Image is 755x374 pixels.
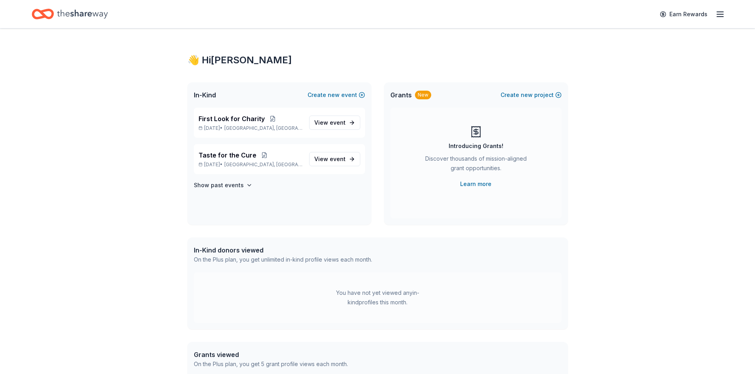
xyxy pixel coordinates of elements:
[199,150,256,160] span: Taste for the Cure
[314,118,346,127] span: View
[309,152,360,166] a: View event
[415,91,431,99] div: New
[194,180,244,190] h4: Show past events
[308,90,365,100] button: Createnewevent
[194,180,252,190] button: Show past events
[501,90,562,100] button: Createnewproject
[314,154,346,164] span: View
[194,359,348,369] div: On the Plus plan, you get 5 grant profile views each month.
[521,90,533,100] span: new
[199,114,265,123] span: First Look for Charity
[422,154,530,176] div: Discover thousands of mission-aligned grant opportunities.
[194,350,348,359] div: Grants viewed
[224,125,302,131] span: [GEOGRAPHIC_DATA], [GEOGRAPHIC_DATA]
[655,7,712,21] a: Earn Rewards
[32,5,108,23] a: Home
[194,245,372,255] div: In-Kind donors viewed
[390,90,412,100] span: Grants
[330,119,346,126] span: event
[194,90,216,100] span: In-Kind
[449,141,503,151] div: Introducing Grants!
[224,161,302,168] span: [GEOGRAPHIC_DATA], [GEOGRAPHIC_DATA]
[328,288,427,307] div: You have not yet viewed any in-kind profiles this month.
[194,255,372,264] div: On the Plus plan, you get unlimited in-kind profile views each month.
[199,161,303,168] p: [DATE] •
[309,116,360,130] a: View event
[460,179,491,189] a: Learn more
[328,90,340,100] span: new
[187,54,568,66] div: 👋 Hi [PERSON_NAME]
[199,125,303,131] p: [DATE] •
[330,156,346,162] span: event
